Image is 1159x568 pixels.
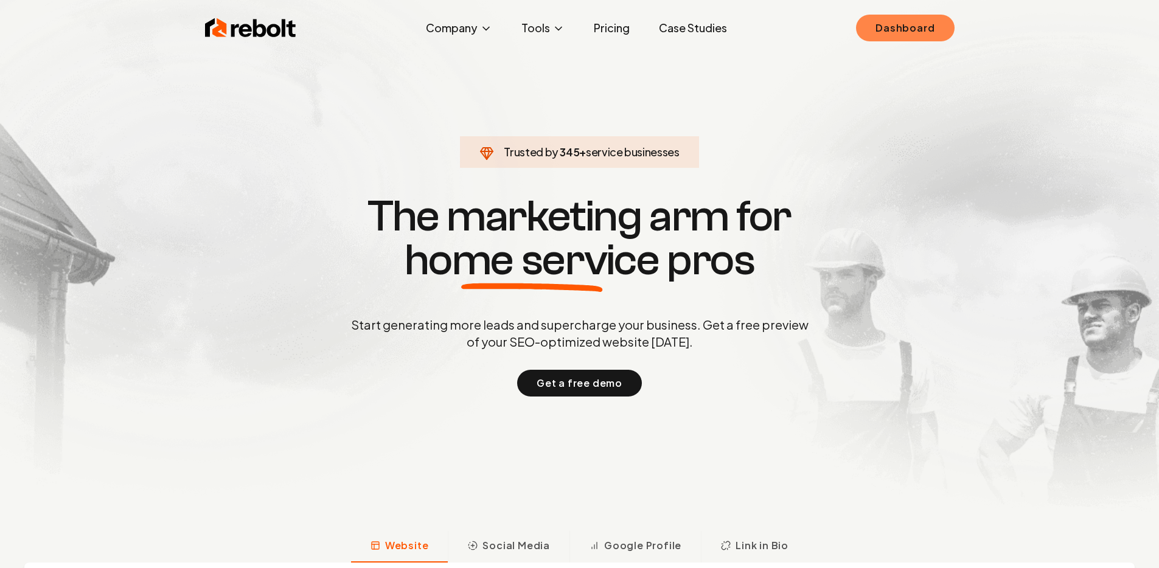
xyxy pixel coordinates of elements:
[448,531,569,563] button: Social Media
[351,531,448,563] button: Website
[385,538,429,553] span: Website
[482,538,550,553] span: Social Media
[736,538,788,553] span: Link in Bio
[584,16,639,40] a: Pricing
[701,531,808,563] button: Link in Bio
[586,145,680,159] span: service businesses
[649,16,737,40] a: Case Studies
[604,538,681,553] span: Google Profile
[349,316,811,350] p: Start generating more leads and supercharge your business. Get a free preview of your SEO-optimiz...
[856,15,954,41] a: Dashboard
[205,16,296,40] img: Rebolt Logo
[560,144,579,161] span: 345
[405,238,660,282] span: home service
[569,531,701,563] button: Google Profile
[517,370,642,397] button: Get a free demo
[512,16,574,40] button: Tools
[288,195,872,282] h1: The marketing arm for pros
[579,145,586,159] span: +
[504,145,558,159] span: Trusted by
[416,16,502,40] button: Company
